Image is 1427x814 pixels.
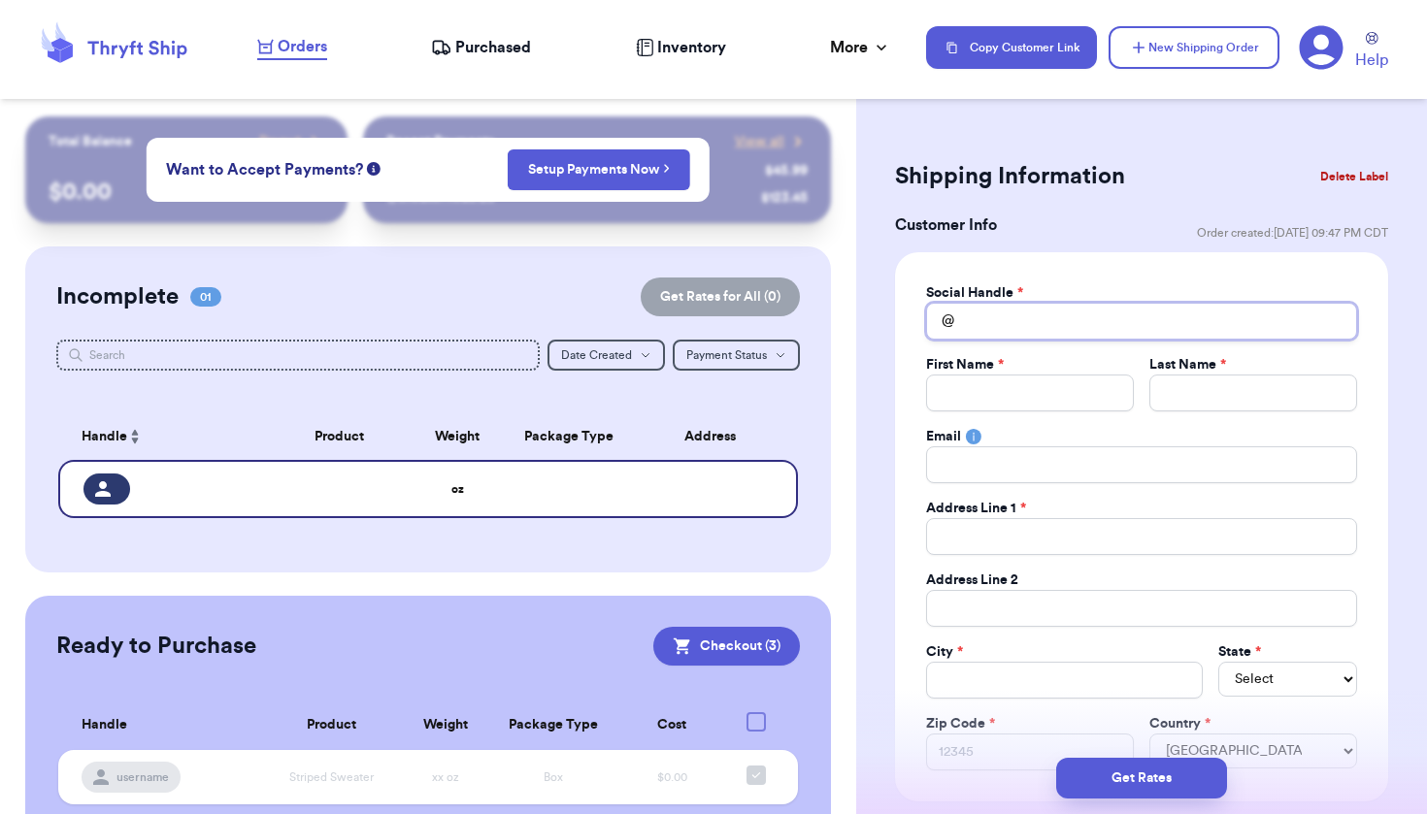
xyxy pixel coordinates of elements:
[431,36,531,59] a: Purchased
[289,771,374,783] span: Striped Sweater
[830,36,891,59] div: More
[735,132,808,151] a: View all
[127,425,143,448] button: Sort ascending
[56,631,256,662] h2: Ready to Purchase
[641,277,800,316] button: Get Rates for All (0)
[259,132,301,151] span: Payout
[926,499,1026,518] label: Address Line 1
[926,283,1023,303] label: Social Handle
[735,132,784,151] span: View all
[765,161,808,180] div: $ 45.99
[451,483,464,495] strong: oz
[548,340,665,371] button: Date Created
[895,213,997,237] h3: Customer Info
[502,413,635,460] th: Package Type
[926,355,1004,374] label: First Name
[56,340,539,371] input: Search
[657,771,687,783] span: $0.00
[257,35,327,60] a: Orders
[166,158,363,181] span: Want to Accept Payments?
[278,35,327,58] span: Orders
[528,160,671,179] a: Setup Payments Now
[657,36,726,59] span: Inventory
[926,570,1018,590] label: Address Line 2
[190,287,221,307] span: 01
[82,715,127,735] span: Handle
[259,132,324,151] a: Payout
[673,340,800,371] button: Payment Status
[1312,155,1396,198] button: Delete Label
[926,733,1134,770] input: 12345
[414,413,502,460] th: Weight
[1355,32,1388,72] a: Help
[455,36,531,59] span: Purchased
[895,161,1125,192] h2: Shipping Information
[1149,714,1211,733] label: Country
[1197,225,1388,241] span: Order created: [DATE] 09:47 PM CDT
[56,281,179,312] h2: Incomplete
[508,149,691,190] button: Setup Payments Now
[1056,758,1227,798] button: Get Rates
[386,132,494,151] p: Recent Payments
[653,627,800,666] button: Checkout (3)
[49,177,324,208] p: $ 0.00
[1355,49,1388,72] span: Help
[926,427,961,446] label: Email
[116,769,169,785] span: username
[259,700,403,750] th: Product
[49,132,132,151] p: Total Balance
[544,771,563,783] span: Box
[635,413,797,460] th: Address
[636,36,726,59] a: Inventory
[1218,642,1261,662] label: State
[761,188,808,208] div: $ 123.45
[82,427,127,447] span: Handle
[926,642,963,662] label: City
[618,700,726,750] th: Cost
[926,714,995,733] label: Zip Code
[926,26,1097,69] button: Copy Customer Link
[686,349,767,361] span: Payment Status
[489,700,618,750] th: Package Type
[432,771,459,783] span: xx oz
[561,349,632,361] span: Date Created
[1109,26,1279,69] button: New Shipping Order
[403,700,489,750] th: Weight
[1149,355,1226,374] label: Last Name
[926,303,954,340] div: @
[266,413,414,460] th: Product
